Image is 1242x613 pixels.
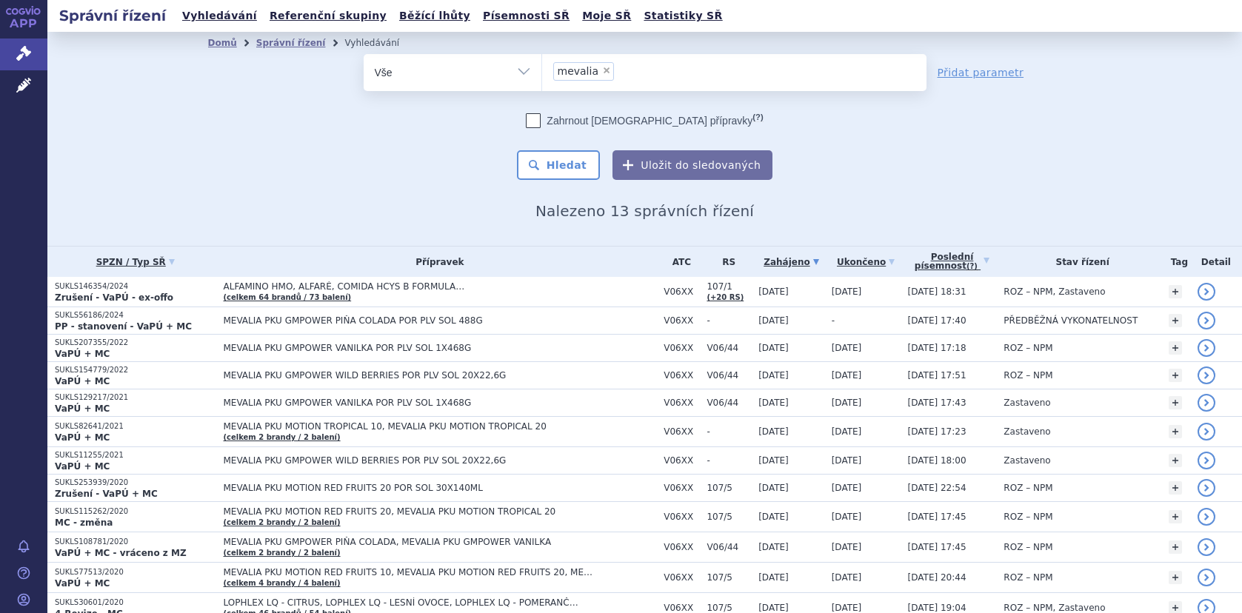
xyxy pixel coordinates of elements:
[55,338,216,348] p: SUKLS207355/2022
[223,315,593,326] span: MEVALIA PKU GMPOWER PIŇA COLADA POR PLV SOL 488G
[223,398,593,408] span: MEVALIA PKU GMPOWER VANILKA POR PLV SOL 1X468G
[55,506,216,517] p: SUKLS115262/2020
[639,6,727,26] a: Statistiky SŘ
[664,483,699,493] span: V06XX
[832,455,862,466] span: [DATE]
[664,287,699,297] span: V06XX
[55,392,216,403] p: SUKLS129217/2021
[55,349,110,359] strong: VaPÚ + MC
[707,398,751,408] span: V06/44
[256,38,326,48] a: Správní řízení
[55,281,216,292] p: SUKLS146354/2024
[908,483,966,493] span: [DATE] 22:54
[908,542,966,552] span: [DATE] 17:45
[664,398,699,408] span: V06XX
[832,315,835,326] span: -
[832,512,862,522] span: [DATE]
[223,343,593,353] span: MEVALIA PKU GMPOWER VANILKA POR PLV SOL 1X468G
[578,6,635,26] a: Moje SŘ
[55,252,216,272] a: SPZN / Typ SŘ
[478,6,574,26] a: Písemnosti SŘ
[517,150,601,180] button: Hledat
[1198,394,1215,412] a: detail
[664,455,699,466] span: V06XX
[664,603,699,613] span: V06XX
[1004,512,1052,522] span: ROZ – NPM
[1169,341,1182,355] a: +
[707,315,751,326] span: -
[1004,455,1050,466] span: Zastaveno
[344,32,418,54] li: Vyhledávání
[908,512,966,522] span: [DATE] 17:45
[55,292,173,303] strong: Zrušení - VaPÚ - ex-offo
[535,202,754,220] span: Nalezeno 13 správních řízení
[55,517,113,528] strong: MC - změna
[707,343,751,353] span: V06/44
[1004,370,1052,381] span: ROZ – NPM
[1198,312,1215,329] a: detail
[223,370,593,381] span: MEVALIA PKU GMPOWER WILD BERRIES POR PLV SOL 20X22,6G
[832,483,862,493] span: [DATE]
[55,461,110,472] strong: VaPÚ + MC
[1198,423,1215,441] a: detail
[208,38,237,48] a: Domů
[1198,339,1215,357] a: detail
[908,455,966,466] span: [DATE] 18:00
[966,262,978,271] abbr: (?)
[832,343,862,353] span: [DATE]
[707,426,751,437] span: -
[1169,425,1182,438] a: +
[758,572,789,583] span: [DATE]
[707,370,751,381] span: V06/44
[832,370,862,381] span: [DATE]
[758,370,789,381] span: [DATE]
[707,542,751,552] span: V06/44
[758,483,789,493] span: [DATE]
[908,343,966,353] span: [DATE] 17:18
[707,512,751,522] span: 107/5
[758,287,789,297] span: [DATE]
[1004,315,1138,326] span: PŘEDBĚŽNÁ VYKONATELNOST
[55,403,110,414] strong: VaPÚ + MC
[223,433,340,441] a: (celkem 2 brandy / 2 balení)
[1169,396,1182,409] a: +
[707,281,751,292] span: 107/1
[55,310,216,321] p: SUKLS56186/2024
[664,343,699,353] span: V06XX
[707,483,751,493] span: 107/5
[832,426,862,437] span: [DATE]
[1004,343,1052,353] span: ROZ – NPM
[1169,285,1182,298] a: +
[1198,366,1215,384] a: detail
[55,450,216,460] p: SUKLS11255/2021
[55,537,216,547] p: SUKLS108781/2020
[55,365,216,375] p: SUKLS154779/2022
[223,567,593,577] span: MEVALIA PKU MOTION RED FRUITS 10, MEVALIA PKU MOTION RED FRUITS 20, MEVALIA PKU MOTION TROPICAL 10…
[55,432,110,443] strong: VaPÚ + MC
[1004,483,1052,493] span: ROZ – NPM
[996,247,1161,277] th: Stav řízení
[55,421,216,432] p: SUKLS82641/2021
[223,281,593,292] span: ALFAMINO HMO, ALFARÉ, COMIDA HCYS B FORMULA…
[1198,283,1215,301] a: detail
[908,370,966,381] span: [DATE] 17:51
[526,113,763,128] label: Zahrnout [DEMOGRAPHIC_DATA] přípravky
[908,287,966,297] span: [DATE] 18:31
[832,398,862,408] span: [DATE]
[1169,571,1182,584] a: +
[758,398,789,408] span: [DATE]
[908,247,997,277] a: Poslednípísemnost(?)
[707,455,751,466] span: -
[223,537,593,547] span: MEVALIA PKU GMPOWER PIŇA COLADA, MEVALIA PKU GMPOWER VANILKA
[1004,426,1050,437] span: Zastaveno
[938,65,1024,80] a: Přidat parametr
[832,542,862,552] span: [DATE]
[1004,398,1050,408] span: Zastaveno
[47,5,178,26] h2: Správní řízení
[178,6,261,26] a: Vyhledávání
[55,548,187,558] strong: VaPÚ + MC - vráceno z MZ
[1169,314,1182,327] a: +
[1004,603,1105,613] span: ROZ – NPM, Zastaveno
[758,455,789,466] span: [DATE]
[1198,569,1215,586] a: detail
